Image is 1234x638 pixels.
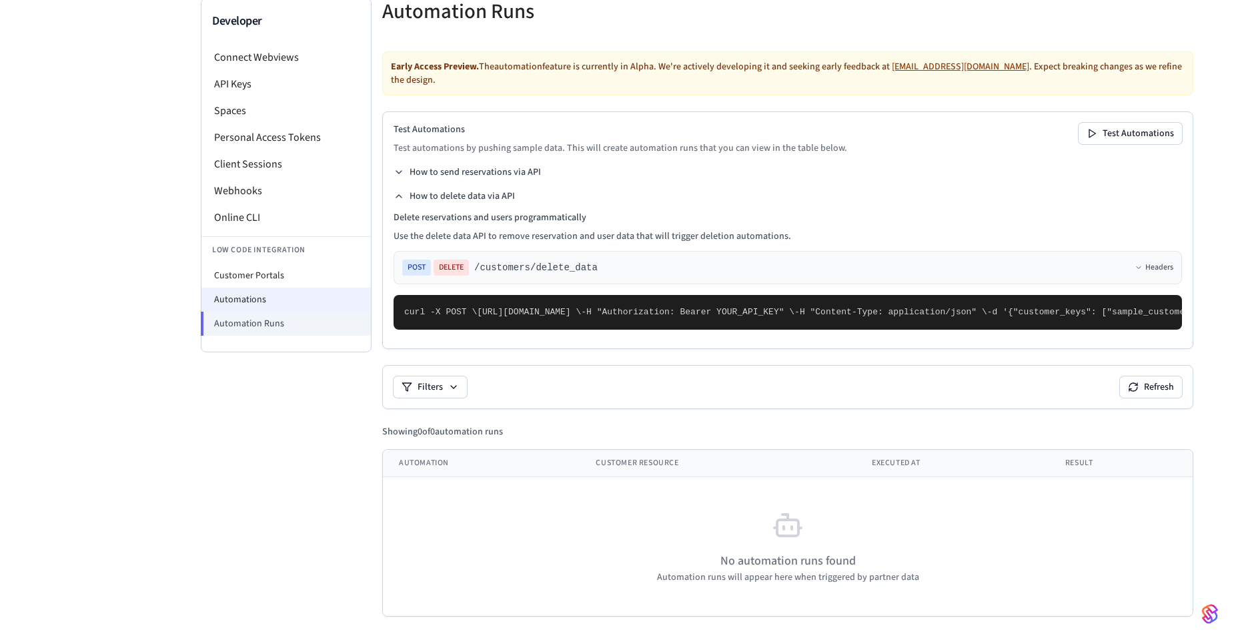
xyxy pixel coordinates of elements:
[201,312,371,336] li: Automation Runs
[402,260,431,276] span: POST
[1120,376,1182,398] button: Refresh
[1202,603,1218,625] img: SeamLogoGradient.69752ec5.svg
[399,552,1177,571] p: No automation runs found
[383,450,580,477] th: Automation
[856,450,1049,477] th: Executed At
[399,571,1177,584] p: Automation runs will appear here when triggered by partner data
[394,166,541,179] button: How to send reservations via API
[987,307,1013,317] span: -d '{
[201,204,371,231] li: Online CLI
[434,260,469,276] span: DELETE
[474,261,598,274] span: /customers/delete_data
[201,264,371,288] li: Customer Portals
[794,307,987,317] span: -H "Content-Type: application/json" \
[394,230,1182,243] p: Use the delete data API to remove reservation and user data that will trigger deletion automations.
[1013,307,1227,317] span: "customer_keys": ["sample_customer_key"],
[201,288,371,312] li: Automations
[394,141,847,155] p: Test automations by pushing sample data. This will create automation runs that you can view in th...
[1079,123,1182,144] button: Test Automations
[1049,450,1193,477] th: Result
[201,151,371,178] li: Client Sessions
[382,51,1193,95] div: The automation feature is currently in Alpha. We're actively developing it and seeking early feed...
[201,97,371,124] li: Spaces
[581,307,794,317] span: -H "Authorization: Bearer YOUR_API_KEY" \
[394,190,515,203] button: How to delete data via API
[1135,262,1173,273] button: Headers
[201,71,371,97] li: API Keys
[394,123,847,136] h2: Test Automations
[394,376,467,398] button: Filters
[580,450,856,477] th: Customer Resource
[404,307,477,317] span: curl -X POST \
[382,425,503,438] div: Showing 0 of 0 automation runs
[892,60,1029,73] a: [EMAIL_ADDRESS][DOMAIN_NAME]
[201,44,371,71] li: Connect Webviews
[201,124,371,151] li: Personal Access Tokens
[201,236,371,264] li: Low Code Integration
[394,211,1182,224] h4: Delete reservations and users programmatically
[391,60,479,73] strong: Early Access Preview.
[477,307,581,317] span: [URL][DOMAIN_NAME] \
[201,178,371,204] li: Webhooks
[212,12,360,31] h3: Developer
